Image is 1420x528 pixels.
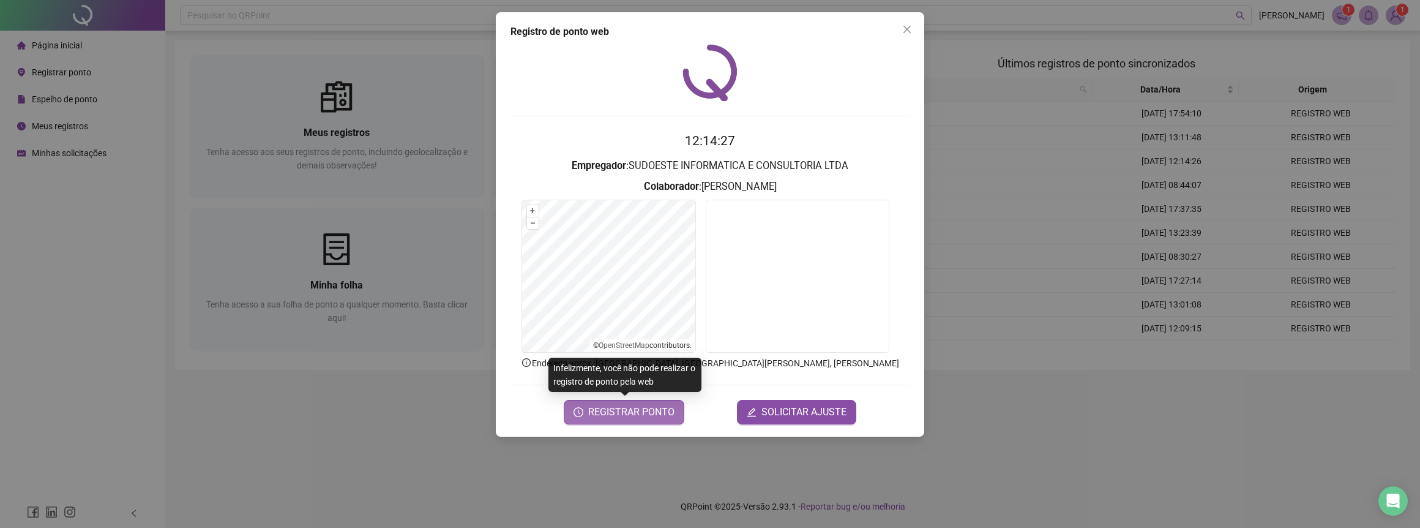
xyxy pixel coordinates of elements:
[572,160,626,172] strong: Empregador
[521,357,532,368] span: info-circle
[588,405,674,420] span: REGISTRAR PONTO
[747,407,757,417] span: edit
[510,356,910,370] p: Endereço aprox. : [GEOGRAPHIC_DATA], [GEOGRAPHIC_DATA][PERSON_NAME], [PERSON_NAME]
[644,181,699,192] strong: Colaborador
[902,25,912,34] span: close
[527,217,539,229] button: –
[599,341,649,350] a: OpenStreetMap
[1378,486,1408,516] div: Open Intercom Messenger
[761,405,846,420] span: SOLICITAR AJUSTE
[593,341,692,350] li: © contributors.
[685,134,735,148] time: 12:14:27
[682,44,738,101] img: QRPoint
[548,358,701,392] div: Infelizmente, você não pode realizar o registro de ponto pela web
[510,179,910,195] h3: : [PERSON_NAME]
[564,400,684,424] button: REGISTRAR PONTO
[574,407,583,417] span: clock-circle
[510,25,910,39] div: Registro de ponto web
[737,400,856,424] button: editSOLICITAR AJUSTE
[510,158,910,174] h3: : SUDOESTE INFORMATICA E CONSULTORIA LTDA
[527,205,539,217] button: +
[897,20,917,39] button: Close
